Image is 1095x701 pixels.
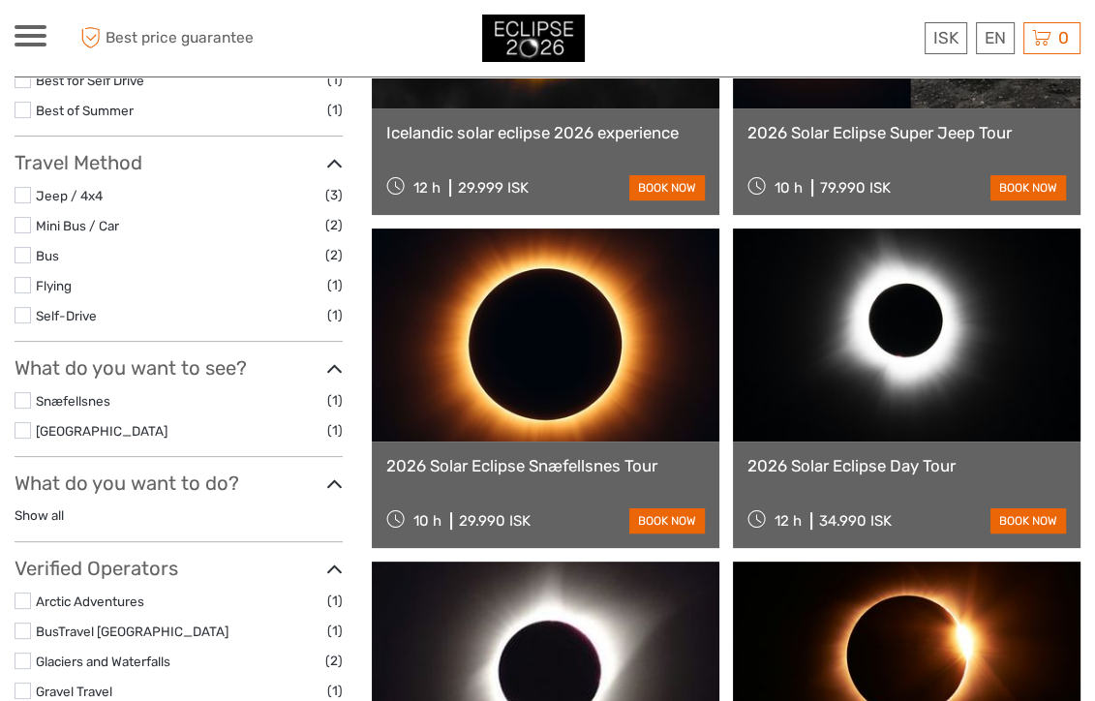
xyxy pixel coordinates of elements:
span: (1) [327,99,343,121]
span: 0 [1055,28,1072,47]
img: 3312-44506bfc-dc02-416d-ac4c-c65cb0cf8db4_logo_small.jpg [482,15,585,62]
a: book now [990,175,1066,200]
span: (2) [325,214,343,236]
span: (1) [327,69,343,91]
a: Best of Summer [36,103,134,118]
a: 2026 Solar Eclipse Snæfellsnes Tour [386,456,705,475]
a: Arctic Adventures [36,594,144,609]
a: 2026 Solar Eclipse Day Tour [747,456,1066,475]
a: Gravel Travel [36,684,112,699]
span: (2) [325,650,343,672]
span: ISK [933,28,958,47]
a: Self-Drive [36,308,97,323]
a: Best for Self Drive [36,73,144,88]
span: 10 h [775,179,803,197]
h3: What do you want to see? [15,356,343,380]
h3: What do you want to do? [15,472,343,495]
div: EN [976,22,1015,54]
span: 10 h [413,512,441,530]
span: (1) [327,389,343,411]
span: (1) [327,304,343,326]
span: (2) [325,244,343,266]
h3: Verified Operators [15,557,343,580]
div: 29.999 ISK [458,179,529,197]
a: Show all [15,507,64,523]
a: Bus [36,248,59,263]
h3: Travel Method [15,151,343,174]
a: BusTravel [GEOGRAPHIC_DATA] [36,624,228,639]
span: 12 h [413,179,441,197]
a: Glaciers and Waterfalls [36,654,170,669]
a: book now [629,175,705,200]
span: Best price guarantee [76,22,281,54]
a: Mini Bus / Car [36,218,119,233]
span: (1) [327,590,343,612]
span: (1) [327,419,343,442]
a: book now [990,508,1066,533]
a: book now [629,508,705,533]
div: 34.990 ISK [819,512,892,530]
div: 29.990 ISK [459,512,531,530]
a: Flying [36,278,72,293]
div: 79.990 ISK [820,179,891,197]
a: [GEOGRAPHIC_DATA] [36,423,167,439]
span: (1) [327,274,343,296]
a: 2026 Solar Eclipse Super Jeep Tour [747,123,1066,142]
a: Snæfellsnes [36,393,110,409]
span: (1) [327,620,343,642]
span: 12 h [775,512,802,530]
a: Icelandic solar eclipse 2026 experience [386,123,705,142]
span: (3) [325,184,343,206]
a: Jeep / 4x4 [36,188,103,203]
